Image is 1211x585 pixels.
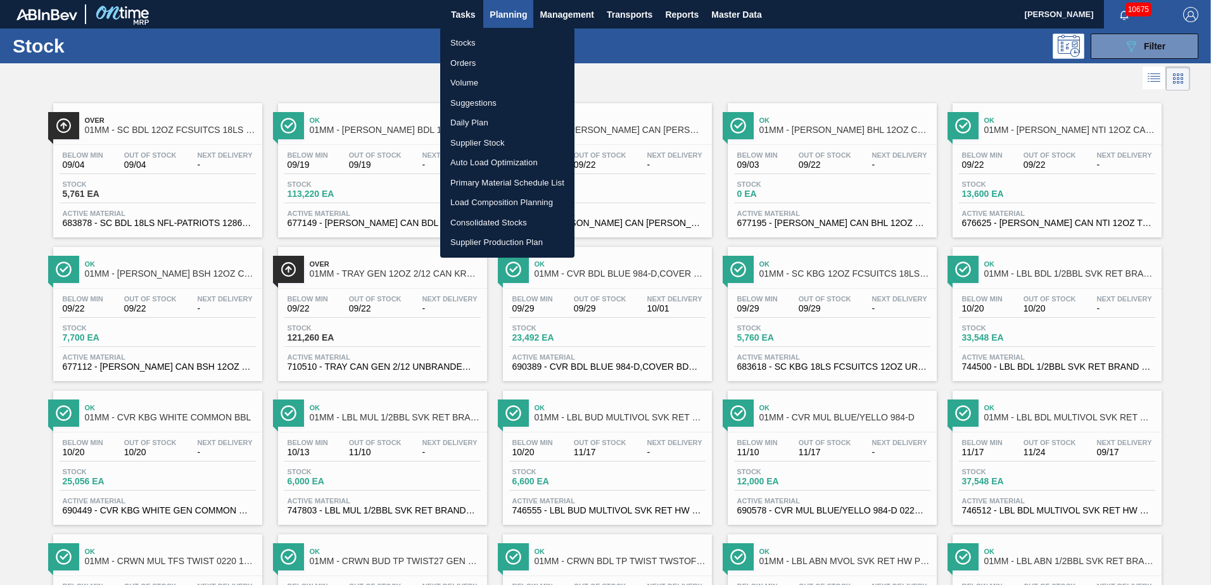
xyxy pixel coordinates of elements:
a: Daily Plan [440,113,574,133]
a: Volume [440,73,574,93]
a: Supplier Stock [440,133,574,153]
a: Orders [440,53,574,73]
a: Suggestions [440,93,574,113]
a: Load Composition Planning [440,192,574,213]
a: Primary Material Schedule List [440,173,574,193]
a: Stocks [440,33,574,53]
a: Consolidated Stocks [440,213,574,233]
a: Supplier Production Plan [440,232,574,253]
a: Auto Load Optimization [440,153,574,173]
